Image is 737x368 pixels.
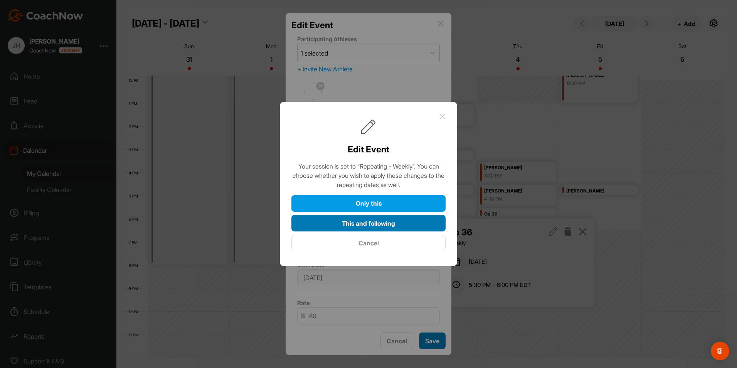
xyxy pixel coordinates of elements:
[291,215,446,231] button: This and following
[711,342,729,360] div: Open Intercom Messenger
[291,195,446,212] button: Only this
[291,235,446,252] button: Cancel
[291,162,446,189] div: Your session is set to “Repeating - Weekly”. You can choose whether you wish to apply these chang...
[348,143,389,156] h2: Edit Event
